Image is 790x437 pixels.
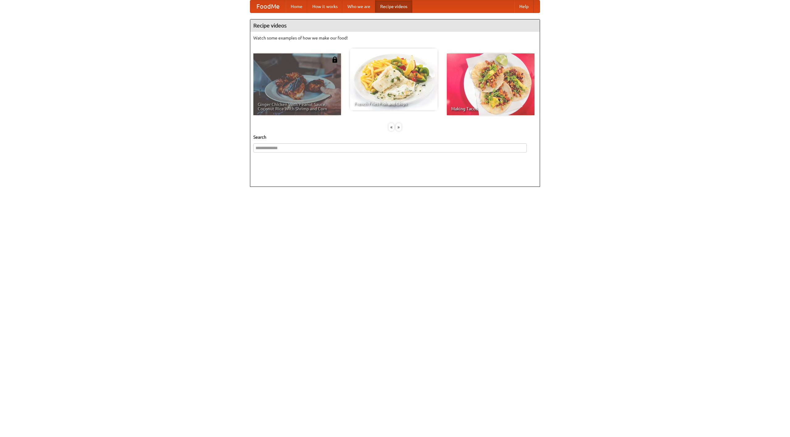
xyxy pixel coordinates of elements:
img: 483408.png [332,57,338,63]
a: Recipe videos [375,0,412,13]
a: FoodMe [250,0,286,13]
a: Home [286,0,307,13]
div: « [389,123,394,131]
span: French Fries Fish and Chips [354,102,433,106]
a: Who we are [343,0,375,13]
p: Watch some examples of how we make our food! [253,35,537,41]
a: How it works [307,0,343,13]
h5: Search [253,134,537,140]
div: » [396,123,401,131]
a: Help [514,0,534,13]
h4: Recipe videos [250,19,540,32]
a: French Fries Fish and Chips [350,48,438,110]
a: Making Tacos [447,53,534,115]
span: Making Tacos [451,107,530,111]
